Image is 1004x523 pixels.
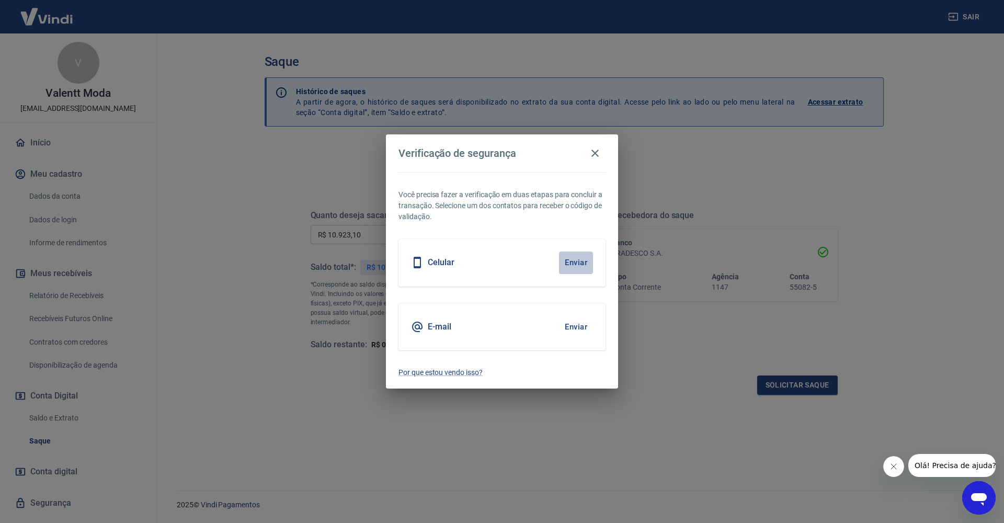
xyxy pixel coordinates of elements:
[398,367,606,378] a: Por que estou vendo isso?
[908,454,996,477] iframe: Mensagem da empresa
[398,189,606,222] p: Você precisa fazer a verificação em duas etapas para concluir a transação. Selecione um dos conta...
[883,456,904,477] iframe: Fechar mensagem
[559,252,593,274] button: Enviar
[962,481,996,515] iframe: Botão para abrir a janela de mensagens
[398,147,516,160] h4: Verificação de segurança
[428,257,454,268] h5: Celular
[428,322,451,332] h5: E-mail
[6,7,88,16] span: Olá! Precisa de ajuda?
[559,316,593,338] button: Enviar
